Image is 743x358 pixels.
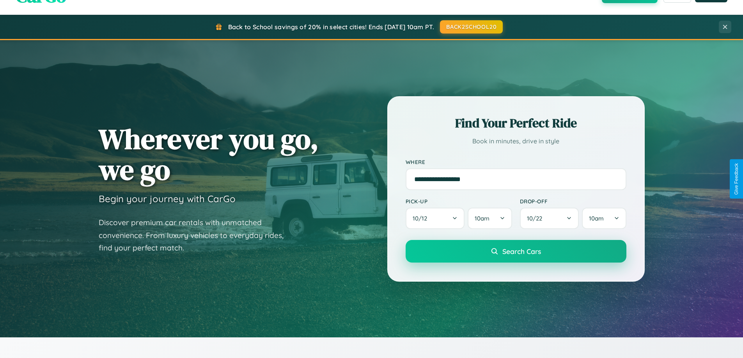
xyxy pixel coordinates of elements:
h3: Begin your journey with CarGo [99,193,236,205]
span: Search Cars [502,247,541,256]
button: 10am [582,208,626,229]
button: 10am [468,208,512,229]
button: 10/12 [406,208,465,229]
h2: Find Your Perfect Ride [406,115,626,132]
span: 10 / 22 [527,215,546,222]
span: 10am [475,215,489,222]
div: Give Feedback [734,163,739,195]
p: Book in minutes, drive in style [406,136,626,147]
label: Where [406,159,626,165]
p: Discover premium car rentals with unmatched convenience. From luxury vehicles to everyday rides, ... [99,216,294,254]
span: Back to School savings of 20% in select cities! Ends [DATE] 10am PT. [228,23,434,31]
h1: Wherever you go, we go [99,123,319,185]
span: 10 / 12 [413,215,431,222]
button: Search Cars [406,240,626,263]
button: 10/22 [520,208,579,229]
label: Drop-off [520,198,626,205]
button: BACK2SCHOOL20 [440,20,503,34]
label: Pick-up [406,198,512,205]
span: 10am [589,215,604,222]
